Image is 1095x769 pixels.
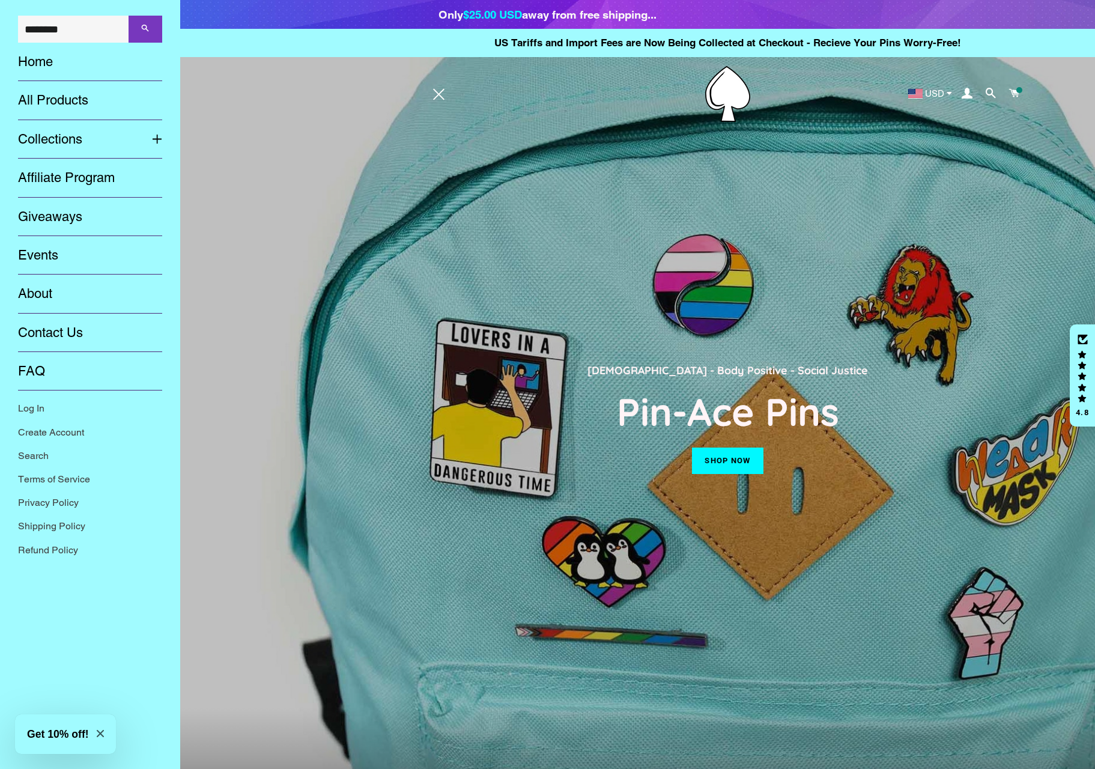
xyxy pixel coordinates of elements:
[9,198,171,236] a: Giveaways
[9,444,171,467] a: Search
[463,8,522,21] span: $25.00 USD
[1070,324,1095,427] div: Click to open Judge.me floating reviews tab
[436,362,1019,378] p: [DEMOGRAPHIC_DATA] - Body Positive - Social Justice
[9,491,171,514] a: Privacy Policy
[9,514,171,538] a: Shipping Policy
[9,120,143,159] a: Collections
[9,352,171,391] a: FAQ
[9,81,171,120] a: All Products
[1075,409,1090,416] div: 4.8
[9,43,171,81] a: Home
[9,421,171,444] a: Create Account
[9,236,171,275] a: Events
[436,388,1019,436] h2: Pin-Ace Pins
[925,89,944,98] span: USD
[9,467,171,491] a: Terms of Service
[705,66,750,122] img: Pin-Ace
[9,159,171,197] a: Affiliate Program
[18,16,129,43] input: Search our store
[692,448,763,474] a: Shop now
[9,314,171,352] a: Contact Us
[438,6,657,23] div: Only away from free shipping...
[9,538,171,562] a: Refund Policy
[9,397,171,420] a: Log In
[9,275,171,313] a: About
